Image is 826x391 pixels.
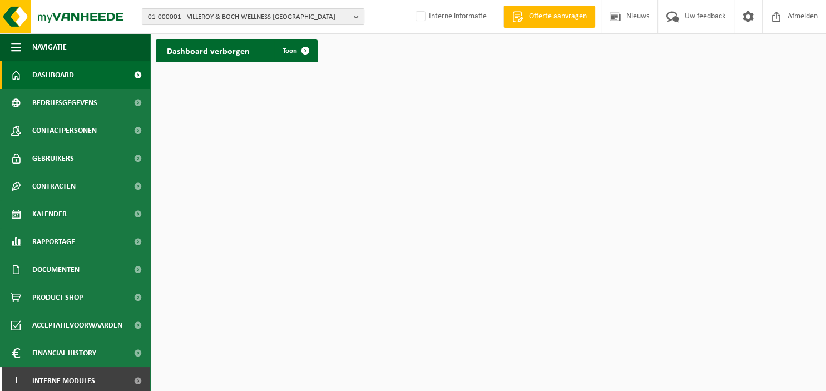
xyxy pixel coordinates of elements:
[503,6,595,28] a: Offerte aanvragen
[413,8,487,25] label: Interne informatie
[142,8,364,25] button: 01-000001 - VILLEROY & BOCH WELLNESS [GEOGRAPHIC_DATA]
[32,172,76,200] span: Contracten
[32,228,75,256] span: Rapportage
[526,11,590,22] span: Offerte aanvragen
[148,9,349,26] span: 01-000001 - VILLEROY & BOCH WELLNESS [GEOGRAPHIC_DATA]
[32,117,97,145] span: Contactpersonen
[274,39,316,62] a: Toon
[32,284,83,311] span: Product Shop
[32,145,74,172] span: Gebruikers
[32,33,67,61] span: Navigatie
[32,61,74,89] span: Dashboard
[32,89,97,117] span: Bedrijfsgegevens
[283,47,297,55] span: Toon
[32,200,67,228] span: Kalender
[156,39,261,61] h2: Dashboard verborgen
[32,311,122,339] span: Acceptatievoorwaarden
[32,339,96,367] span: Financial History
[32,256,80,284] span: Documenten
